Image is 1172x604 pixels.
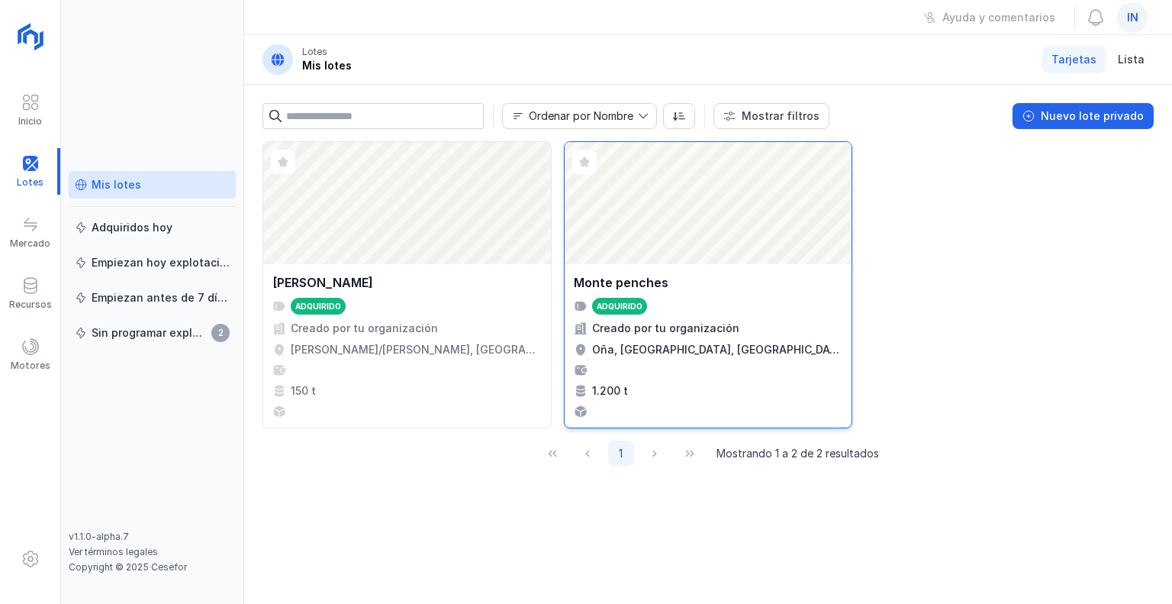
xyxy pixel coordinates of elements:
[69,249,236,276] a: Empiezan hoy explotación
[18,115,42,128] div: Inicio
[564,141,853,428] a: Monte penchesAdquiridoCreado por tu organizaciónOña, [GEOGRAPHIC_DATA], [GEOGRAPHIC_DATA], [GEOGR...
[69,531,236,543] div: v1.1.0-alpha.7
[92,177,141,192] div: Mis lotes
[92,255,230,270] div: Empiezan hoy explotación
[914,5,1065,31] button: Ayuda y comentarios
[529,111,633,121] div: Ordenar por Nombre
[92,325,207,341] div: Sin programar explotación
[1041,108,1144,124] div: Nuevo lote privado
[10,237,50,250] div: Mercado
[69,319,236,347] a: Sin programar explotación2
[262,141,552,428] a: [PERSON_NAME]AdquiridoCreado por tu organización[PERSON_NAME]/[PERSON_NAME], [GEOGRAPHIC_DATA][PE...
[1118,52,1145,67] span: Lista
[272,273,373,292] div: [PERSON_NAME]
[1013,103,1154,129] button: Nuevo lote privado
[1042,46,1106,73] a: Tarjetas
[211,324,230,342] span: 2
[597,301,642,312] div: Adquirido
[592,383,628,399] div: 1.200 t
[69,546,158,557] a: Ver términos legales
[742,108,819,124] div: Mostrar filtros
[295,301,341,312] div: Adquirido
[291,321,438,336] div: Creado por tu organización
[11,360,50,372] div: Motores
[69,561,236,573] div: Copyright © 2025 Cesefor
[1051,52,1096,67] span: Tarjetas
[291,342,542,357] div: [PERSON_NAME]/[PERSON_NAME], [GEOGRAPHIC_DATA][PERSON_NAME], [GEOGRAPHIC_DATA]
[92,220,172,235] div: Adquiridos hoy
[608,441,634,467] button: Page 1
[574,273,668,292] div: Monte penches
[592,321,739,336] div: Creado por tu organización
[69,214,236,241] a: Adquiridos hoy
[503,104,638,128] span: Nombre
[92,290,230,305] div: Empiezan antes de 7 días
[11,18,50,56] img: logoRight.svg
[716,446,879,461] span: Mostrando 1 a 2 de 2 resultados
[592,342,843,357] div: Oña, [GEOGRAPHIC_DATA], [GEOGRAPHIC_DATA], [GEOGRAPHIC_DATA]
[69,284,236,312] a: Empiezan antes de 7 días
[69,171,236,199] a: Mis lotes
[9,299,52,311] div: Recursos
[1109,46,1154,73] a: Lista
[713,103,829,129] button: Mostrar filtros
[302,46,327,58] div: Lotes
[942,10,1055,25] div: Ayuda y comentarios
[1127,10,1138,25] span: in
[291,383,316,399] div: 150 t
[302,58,352,73] div: Mis lotes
